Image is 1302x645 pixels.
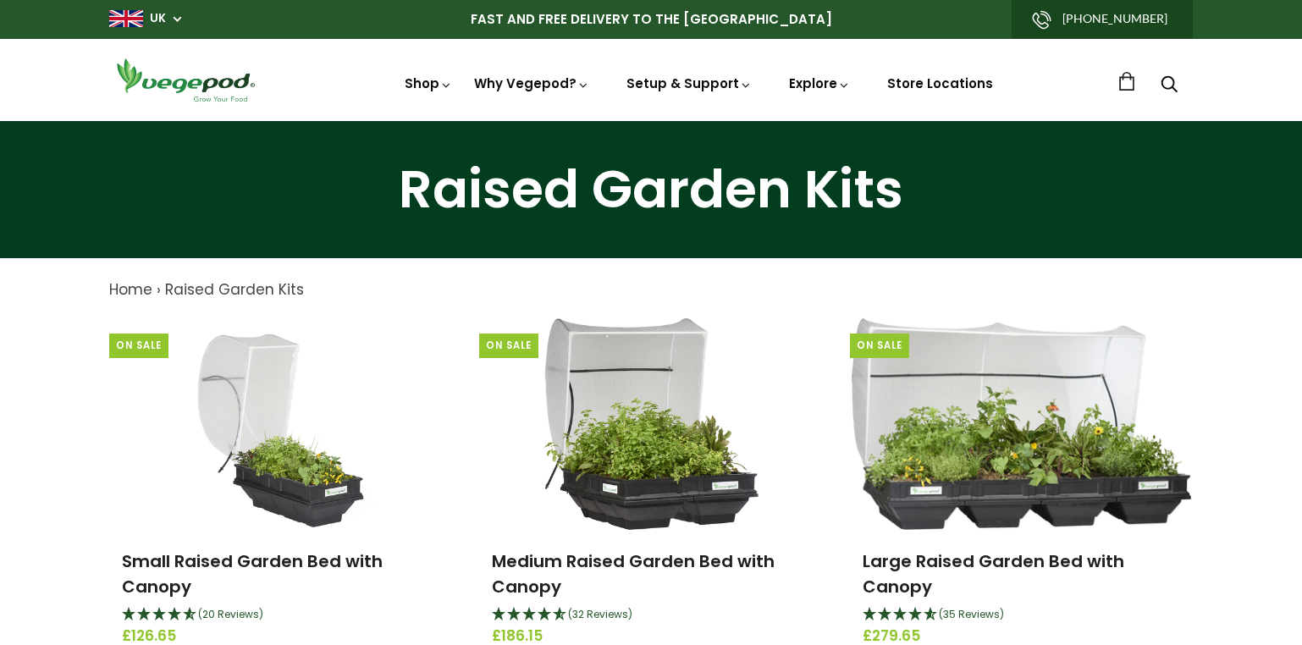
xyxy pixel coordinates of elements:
[405,74,452,92] a: Shop
[122,604,439,626] div: 4.75 Stars - 20 Reviews
[165,279,304,300] a: Raised Garden Kits
[852,318,1190,530] img: Large Raised Garden Bed with Canopy
[109,279,1193,301] nav: breadcrumbs
[150,10,166,27] a: UK
[887,74,993,92] a: Store Locations
[474,74,589,92] a: Why Vegepod?
[939,607,1004,621] span: 4.69 Stars - 35 Reviews
[863,549,1124,598] a: Large Raised Garden Bed with Canopy
[543,318,759,530] img: Medium Raised Garden Bed with Canopy
[109,10,143,27] img: gb_large.png
[492,549,775,598] a: Medium Raised Garden Bed with Canopy
[1161,77,1178,95] a: Search
[122,549,383,598] a: Small Raised Garden Bed with Canopy
[109,279,152,300] a: Home
[568,607,632,621] span: 4.66 Stars - 32 Reviews
[198,607,263,621] span: 4.75 Stars - 20 Reviews
[180,318,382,530] img: Small Raised Garden Bed with Canopy
[157,279,161,300] span: ›
[492,604,809,626] div: 4.66 Stars - 32 Reviews
[789,74,850,92] a: Explore
[109,56,262,104] img: Vegepod
[21,163,1281,216] h1: Raised Garden Kits
[863,604,1180,626] div: 4.69 Stars - 35 Reviews
[626,74,752,92] a: Setup & Support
